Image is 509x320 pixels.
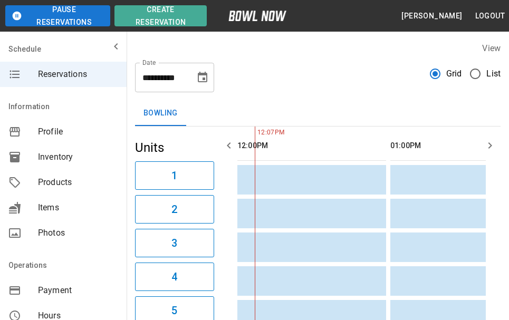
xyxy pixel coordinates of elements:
[38,201,118,214] span: Items
[471,6,509,26] button: Logout
[38,68,118,81] span: Reservations
[135,139,214,156] h5: Units
[482,43,501,53] label: View
[171,201,177,218] h6: 2
[171,302,177,319] h6: 5
[38,176,118,189] span: Products
[38,151,118,163] span: Inventory
[486,67,501,80] span: List
[38,125,118,138] span: Profile
[135,161,214,190] button: 1
[114,5,207,26] button: Create Reservation
[135,101,501,126] div: inventory tabs
[397,6,466,26] button: [PERSON_NAME]
[228,11,286,21] img: logo
[237,131,386,161] th: 12:00PM
[446,67,462,80] span: Grid
[135,229,214,257] button: 3
[171,167,177,184] h6: 1
[255,128,257,138] span: 12:07PM
[135,263,214,291] button: 4
[171,268,177,285] h6: 4
[5,5,110,26] button: Pause Reservations
[38,284,118,297] span: Payment
[192,67,213,88] button: Choose date, selected date is Oct 11, 2025
[38,227,118,239] span: Photos
[171,235,177,251] h6: 3
[135,101,186,126] button: Bowling
[135,195,214,224] button: 2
